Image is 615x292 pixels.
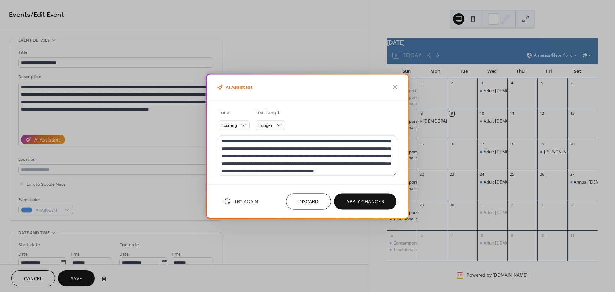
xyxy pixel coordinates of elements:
[298,198,319,206] span: Discard
[256,109,284,116] div: Text length
[286,193,331,209] button: Discard
[221,122,237,130] span: Exciting
[334,193,396,209] button: Apply Changes
[219,195,263,207] button: Try Again
[216,83,253,92] span: AI Assistant
[234,198,258,206] span: Try Again
[258,122,272,130] span: Longer
[346,198,384,206] span: Apply Changes
[219,109,248,116] div: Tone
